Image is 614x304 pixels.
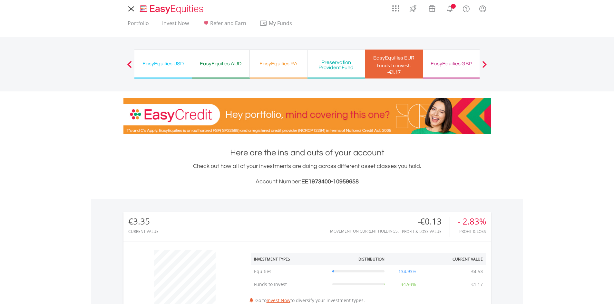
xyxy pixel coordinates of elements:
[138,59,188,68] div: EasyEquities USD
[388,278,427,291] td: -34.93%
[267,297,290,303] a: Invest Now
[160,20,191,30] a: Invest Now
[402,217,450,226] div: -€0.13
[139,4,206,14] img: EasyEquities_Logo.png
[474,2,491,16] a: My Profile
[369,53,419,62] div: EasyEquities EUR
[123,162,491,186] div: Check out how all of your investments are doing across different asset classes you hold.
[458,2,474,14] a: FAQ's and Support
[392,5,399,12] img: grid-menu-icon.svg
[128,217,159,226] div: €3.35
[123,147,491,159] h1: Here are the ins and outs of your account
[442,2,458,14] a: Notifications
[259,19,302,27] span: My Funds
[423,2,442,14] a: Vouchers
[458,229,486,234] div: Profit & Loss
[402,229,450,234] div: Profit & Loss Value
[427,253,486,265] th: Current Value
[200,20,249,30] a: Refer and Earn
[358,256,385,262] div: Distribution
[388,2,404,12] a: AppsGrid
[311,60,361,70] div: Preservation Provident Fund
[466,278,486,291] td: -€1.17
[468,265,486,278] td: €4.53
[251,265,329,278] td: Equities
[137,2,206,14] a: Home page
[251,253,329,265] th: Investment Types
[458,217,486,226] div: - 2.83%
[427,59,476,68] div: EasyEquities GBP
[301,179,359,185] span: EE1973400-10959658
[123,98,491,134] img: EasyCredit Promotion Banner
[254,59,303,68] div: EasyEquities RA
[123,177,491,186] h3: Account Number:
[251,278,329,291] td: Funds to Invest
[387,69,401,75] span: -€1.17
[125,20,151,30] a: Portfolio
[478,64,491,70] button: Next
[408,3,418,14] img: thrive-v2.svg
[196,59,246,68] div: EasyEquities AUD
[128,229,159,234] div: CURRENT VALUE
[123,64,136,70] button: Previous
[210,20,246,27] span: Refer and Earn
[427,3,437,14] img: vouchers-v2.svg
[377,62,411,69] div: Funds to invest:
[330,229,399,233] div: Movement on Current Holdings:
[388,265,427,278] td: 134.93%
